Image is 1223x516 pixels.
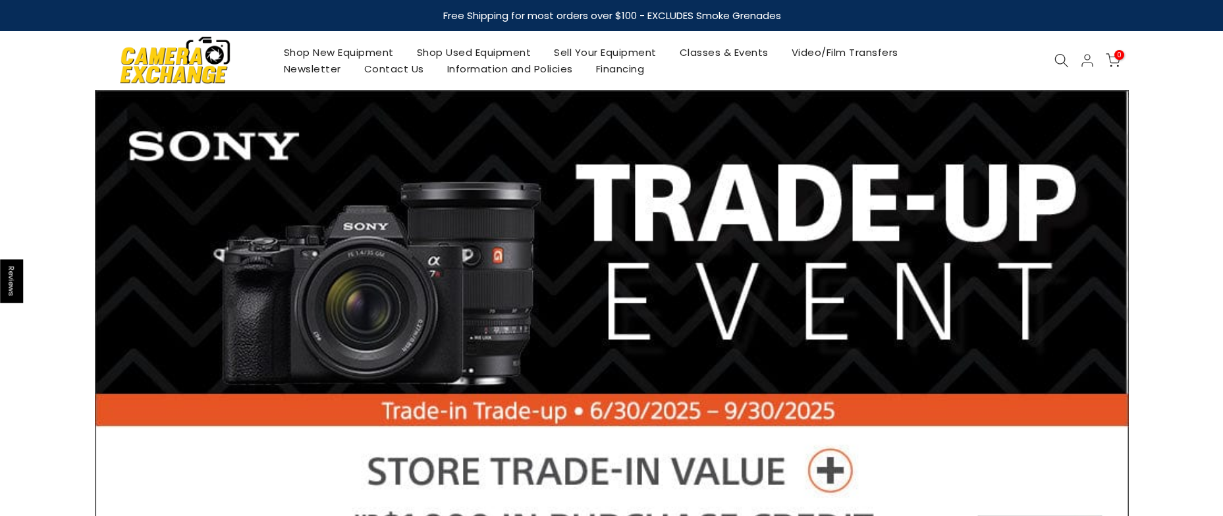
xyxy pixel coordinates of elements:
[352,61,435,77] a: Contact Us
[272,61,352,77] a: Newsletter
[780,44,910,61] a: Video/Film Transfers
[272,44,405,61] a: Shop New Equipment
[443,9,780,22] strong: Free Shipping for most orders over $100 - EXCLUDES Smoke Grenades
[543,44,668,61] a: Sell Your Equipment
[584,61,656,77] a: Financing
[668,44,780,61] a: Classes & Events
[435,61,584,77] a: Information and Policies
[1114,50,1124,60] span: 0
[405,44,543,61] a: Shop Used Equipment
[1106,53,1120,68] a: 0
